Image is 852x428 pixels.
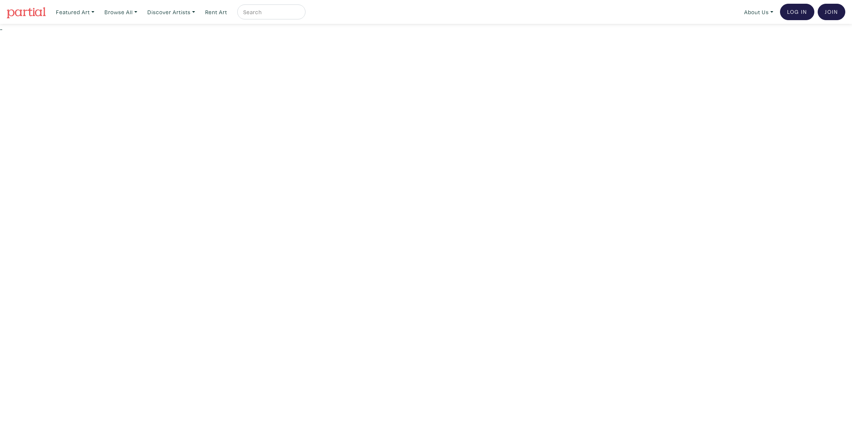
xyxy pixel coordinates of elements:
a: Log In [780,4,814,20]
a: Discover Artists [144,4,198,20]
a: Browse All [101,4,141,20]
input: Search [242,7,298,17]
a: Featured Art [53,4,98,20]
a: Rent Art [202,4,231,20]
a: About Us [741,4,777,20]
a: Join [818,4,845,20]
